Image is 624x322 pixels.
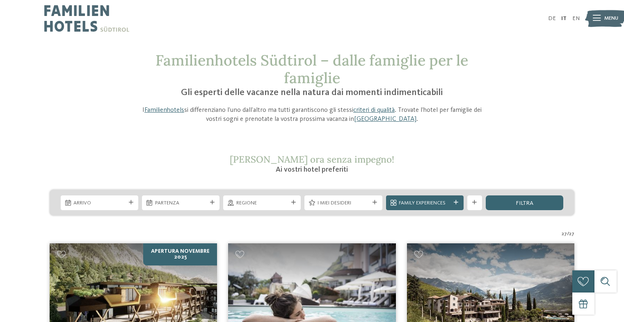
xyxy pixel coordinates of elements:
[181,88,443,97] span: Gli esperti delle vacanze nella natura dai momenti indimenticabili
[561,16,567,21] a: IT
[318,200,369,207] span: I miei desideri
[562,230,567,238] span: 27
[155,200,207,207] span: Partenza
[399,200,450,207] span: Family Experiences
[144,107,184,113] a: Familienhotels
[236,200,288,207] span: Regione
[230,153,394,165] span: [PERSON_NAME] ora senza impegno!
[604,15,618,22] span: Menu
[353,107,395,113] a: criteri di qualità
[548,16,556,21] a: DE
[516,200,533,206] span: filtra
[569,230,574,238] span: 27
[276,166,348,173] span: Ai vostri hotel preferiti
[137,106,488,124] p: I si differenziano l’uno dall’altro ma tutti garantiscono gli stessi . Trovate l’hotel per famigl...
[572,16,580,21] a: EN
[155,51,468,87] span: Familienhotels Südtirol – dalle famiglie per le famiglie
[354,116,416,122] a: [GEOGRAPHIC_DATA]
[73,200,125,207] span: Arrivo
[567,230,569,238] span: /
